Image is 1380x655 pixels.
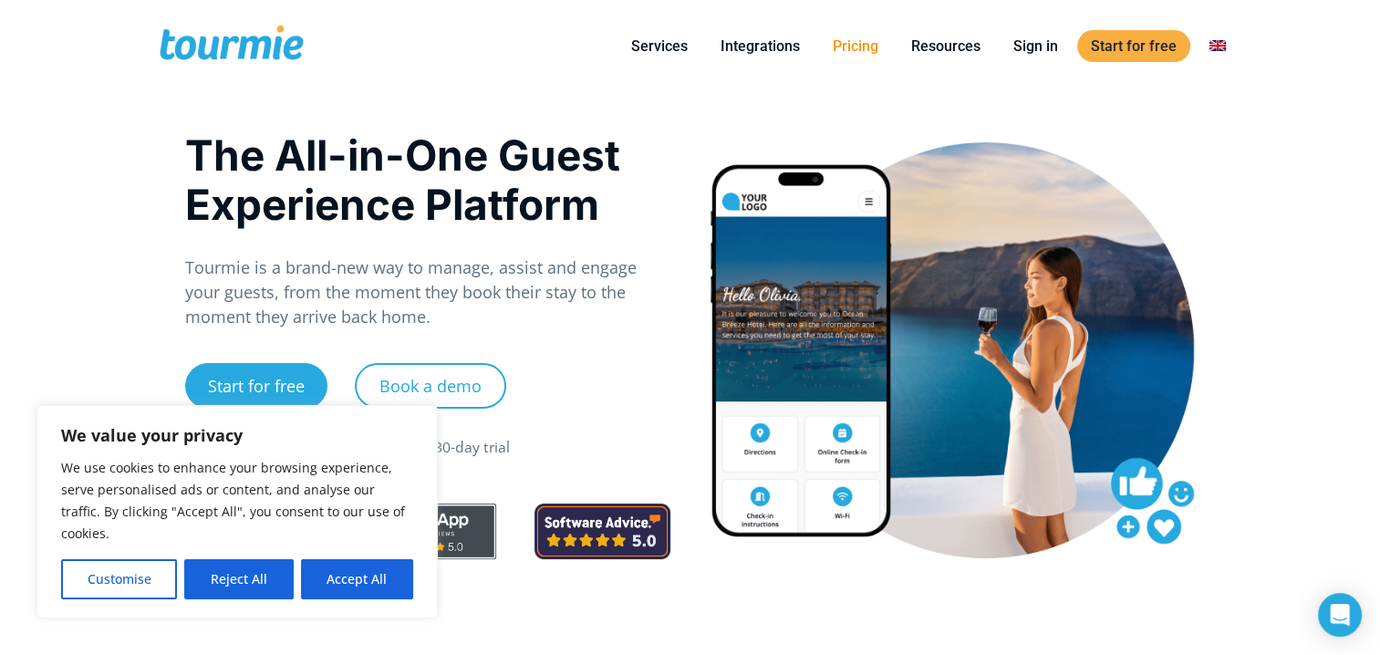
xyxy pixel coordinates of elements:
a: Book a demo [355,363,506,409]
button: Customise [61,559,177,599]
a: Start for free [1077,30,1190,62]
div: Free 30-day trial [401,437,510,459]
a: Integrations [707,35,814,57]
a: Sign in [1000,35,1072,57]
a: Start for free [185,363,327,409]
p: We use cookies to enhance your browsing experience, serve personalised ads or content, and analys... [61,457,413,545]
button: Accept All [301,559,413,599]
a: Pricing [819,35,892,57]
a: Resources [898,35,994,57]
a: Switch to [1196,35,1240,57]
button: Reject All [184,559,293,599]
p: Tourmie is a brand-new way to manage, assist and engage your guests, from the moment they book th... [185,255,671,329]
div: Open Intercom Messenger [1318,593,1362,637]
a: Services [617,35,701,57]
h1: The All-in-One Guest Experience Platform [185,130,671,229]
p: We value your privacy [61,424,413,446]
